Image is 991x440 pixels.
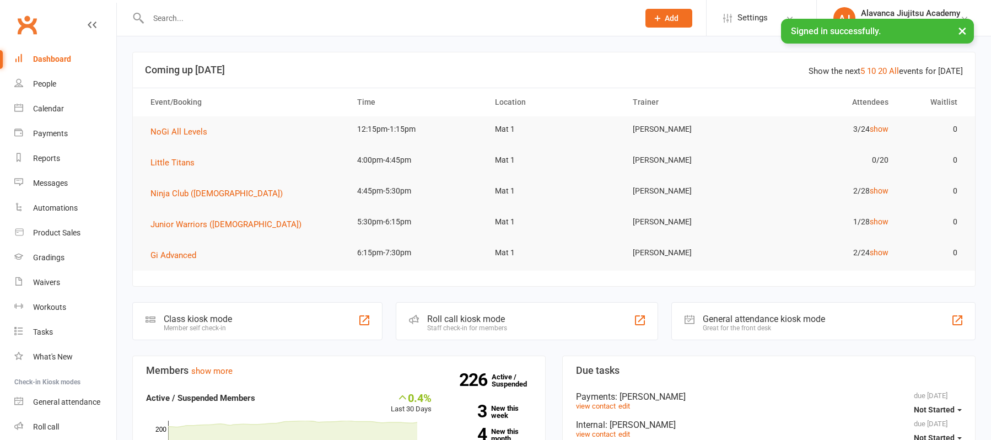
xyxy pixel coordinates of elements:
[164,314,232,324] div: Class kiosk mode
[665,14,678,23] span: Add
[141,88,347,116] th: Event/Booking
[761,147,898,173] td: 0/20
[150,125,215,138] button: NoGi All Levels
[645,9,692,28] button: Add
[870,248,888,257] a: show
[391,391,432,415] div: Last 30 Days
[448,403,487,420] strong: 3
[146,365,532,376] h3: Members
[485,209,623,235] td: Mat 1
[623,240,761,266] td: [PERSON_NAME]
[576,430,616,438] a: view contact
[485,147,623,173] td: Mat 1
[347,116,485,142] td: 12:15pm-1:15pm
[33,253,64,262] div: Gradings
[14,295,116,320] a: Workouts
[867,66,876,76] a: 10
[33,352,73,361] div: What's New
[33,328,53,336] div: Tasks
[347,147,485,173] td: 4:00pm-4:45pm
[605,420,676,430] span: : [PERSON_NAME]
[952,19,972,42] button: ×
[576,402,616,410] a: view contact
[576,365,962,376] h3: Due tasks
[150,219,301,229] span: Junior Warriors ([DEMOGRAPHIC_DATA])
[33,422,59,431] div: Roll call
[448,405,532,419] a: 3New this week
[737,6,768,30] span: Settings
[14,415,116,439] a: Roll call
[878,66,887,76] a: 20
[427,324,507,332] div: Staff check-in for members
[870,186,888,195] a: show
[615,391,686,402] span: : [PERSON_NAME]
[33,129,68,138] div: Payments
[13,11,41,39] a: Clubworx
[623,147,761,173] td: [PERSON_NAME]
[191,366,233,376] a: show more
[33,278,60,287] div: Waivers
[33,79,56,88] div: People
[14,245,116,270] a: Gradings
[492,365,540,396] a: 226Active / Suspended
[14,171,116,196] a: Messages
[33,303,66,312] div: Workouts
[791,26,881,36] span: Signed in successfully.
[761,116,898,142] td: 3/24
[150,158,195,168] span: Little Titans
[145,65,963,76] h3: Coming up [DATE]
[427,314,507,324] div: Roll call kiosk mode
[898,240,967,266] td: 0
[761,88,898,116] th: Attendees
[150,187,290,200] button: Ninja Club ([DEMOGRAPHIC_DATA])
[14,146,116,171] a: Reports
[870,125,888,133] a: show
[623,88,761,116] th: Trainer
[860,66,865,76] a: 5
[33,179,68,187] div: Messages
[618,430,630,438] a: edit
[14,345,116,369] a: What's New
[150,189,283,198] span: Ninja Club ([DEMOGRAPHIC_DATA])
[33,228,80,237] div: Product Sales
[898,147,967,173] td: 0
[761,209,898,235] td: 1/28
[898,88,967,116] th: Waitlist
[623,116,761,142] td: [PERSON_NAME]
[623,209,761,235] td: [PERSON_NAME]
[914,405,955,414] span: Not Started
[459,372,492,388] strong: 226
[898,116,967,142] td: 0
[485,116,623,142] td: Mat 1
[14,96,116,121] a: Calendar
[164,324,232,332] div: Member self check-in
[150,127,207,137] span: NoGi All Levels
[33,398,100,406] div: General attendance
[150,218,309,231] button: Junior Warriors ([DEMOGRAPHIC_DATA])
[33,203,78,212] div: Automations
[703,324,825,332] div: Great for the front desk
[150,250,196,260] span: Gi Advanced
[14,320,116,345] a: Tasks
[14,221,116,245] a: Product Sales
[14,390,116,415] a: General attendance kiosk mode
[898,209,967,235] td: 0
[485,88,623,116] th: Location
[870,217,888,226] a: show
[576,420,962,430] div: Internal
[861,8,960,18] div: Alavanca Jiujitsu Academy
[391,391,432,404] div: 0.4%
[347,178,485,204] td: 4:45pm-5:30pm
[809,65,963,78] div: Show the next events for [DATE]
[485,240,623,266] td: Mat 1
[485,178,623,204] td: Mat 1
[623,178,761,204] td: [PERSON_NAME]
[14,72,116,96] a: People
[889,66,899,76] a: All
[14,196,116,221] a: Automations
[145,10,631,26] input: Search...
[33,154,60,163] div: Reports
[347,209,485,235] td: 5:30pm-6:15pm
[761,178,898,204] td: 2/28
[14,270,116,295] a: Waivers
